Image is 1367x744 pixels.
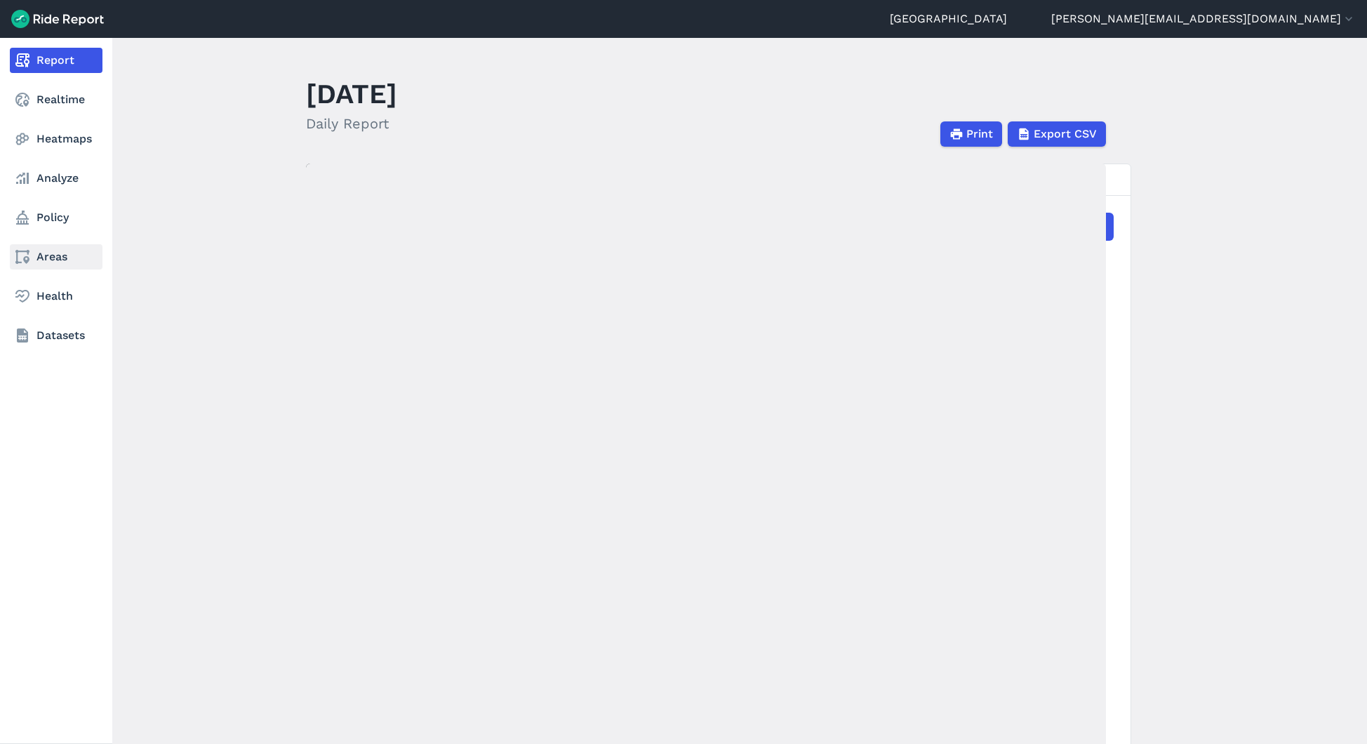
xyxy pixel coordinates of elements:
h1: [DATE] [306,74,397,113]
img: Ride Report [11,10,104,28]
a: [GEOGRAPHIC_DATA] [890,11,1007,27]
a: Datasets [10,323,102,348]
a: Report [10,48,102,73]
button: [PERSON_NAME][EMAIL_ADDRESS][DOMAIN_NAME] [1051,11,1356,27]
a: Analyze [10,166,102,191]
span: Print [966,126,993,142]
a: Heatmaps [10,126,102,152]
a: Policy [10,205,102,230]
button: Print [940,121,1002,147]
a: Realtime [10,87,102,112]
a: Areas [10,244,102,270]
button: Export CSV [1008,121,1106,147]
h2: Daily Report [306,113,397,134]
a: Health [10,284,102,309]
span: Export CSV [1034,126,1097,142]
